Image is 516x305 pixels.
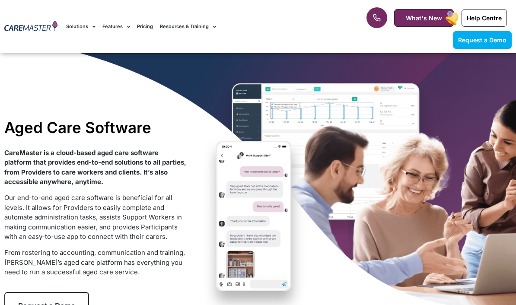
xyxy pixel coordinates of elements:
h1: Aged Care Software [4,118,187,137]
a: Solutions [66,12,96,41]
span: What's New [406,14,442,22]
img: CareMaster Logo [4,21,57,32]
a: What's New [394,9,454,27]
span: Our end-to-end aged care software is beneficial for all levels. It allows for Providers to easily... [4,194,182,241]
span: From rostering to accounting, communication and training, [PERSON_NAME]’s aged care platform has ... [4,248,185,276]
a: Resources & Training [160,12,216,41]
span: Request a Demo [458,36,506,44]
nav: Menu [66,12,329,41]
span: Help Centre [467,14,502,22]
a: Features [102,12,130,41]
strong: CareMaster is a cloud-based aged care software platform that provides end-to-end solutions to all... [4,149,186,186]
a: Help Centre [462,9,507,27]
a: Request a Demo [453,31,512,49]
a: Pricing [137,12,153,41]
